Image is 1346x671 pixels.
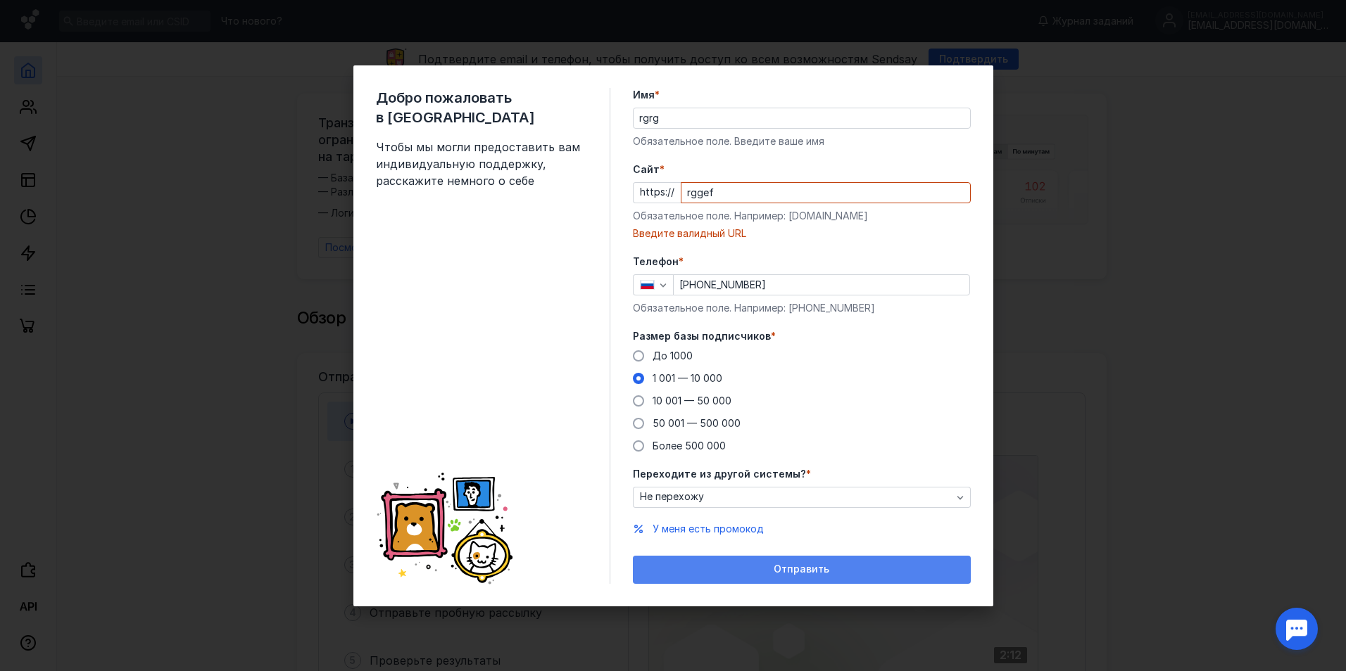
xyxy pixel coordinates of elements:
span: 1 001 — 10 000 [653,372,722,384]
span: Не перехожу [640,491,704,503]
span: Переходите из другой системы? [633,467,806,481]
span: Добро пожаловать в [GEOGRAPHIC_DATA] [376,88,587,127]
span: Более 500 000 [653,440,726,452]
span: Cайт [633,162,660,177]
span: 10 001 — 50 000 [653,395,731,407]
span: Отправить [774,563,829,575]
span: Чтобы мы могли предоставить вам индивидуальную поддержку, расскажите немного о себе [376,139,587,189]
span: Имя [633,88,655,102]
div: Обязательное поле. Например: [PHONE_NUMBER] [633,301,971,315]
span: Размер базы подписчиков [633,329,771,343]
span: До 1000 [653,350,693,362]
div: Обязательное поле. Например: [DOMAIN_NAME] [633,209,971,223]
span: 50 001 — 500 000 [653,417,741,429]
button: Отправить [633,556,971,584]
div: Введите валидный URL [633,226,971,241]
div: Обязательное поле. Введите ваше имя [633,134,971,148]
button: Не перехожу [633,487,971,508]
span: У меня есть промокод [653,523,764,535]
button: У меня есть промокод [653,522,764,536]
span: Телефон [633,255,679,269]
